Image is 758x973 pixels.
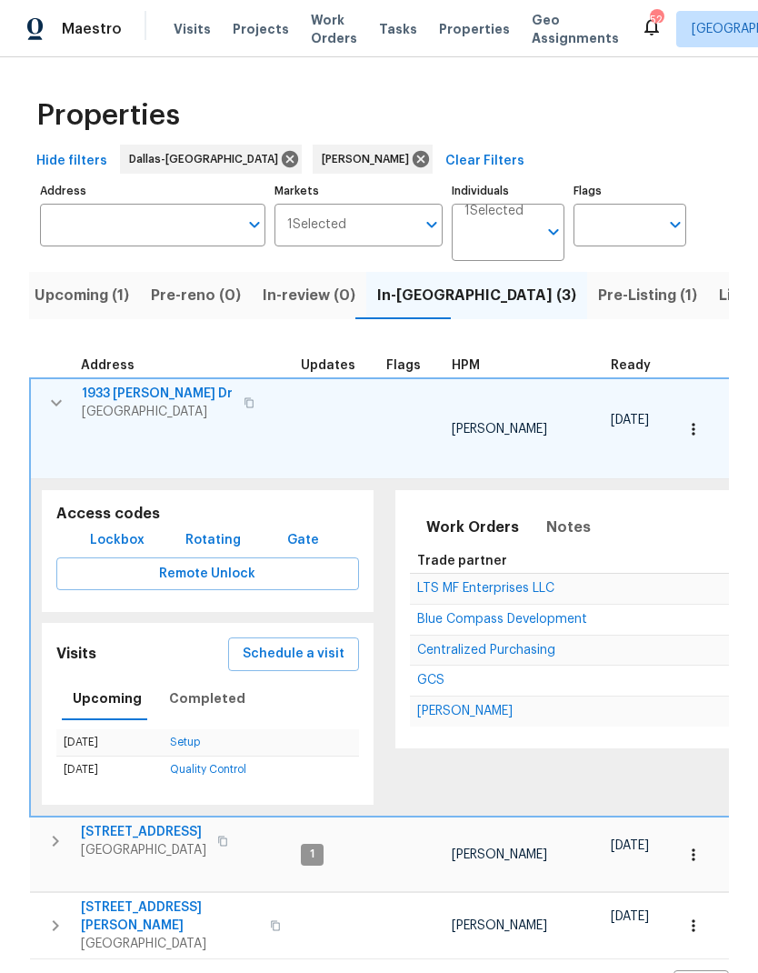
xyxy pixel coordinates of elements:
[56,645,96,664] h5: Visits
[90,529,145,552] span: Lockbox
[35,283,129,308] span: Upcoming (1)
[81,898,259,935] span: [STREET_ADDRESS][PERSON_NAME]
[611,839,649,852] span: [DATE]
[62,20,122,38] span: Maestro
[546,515,591,540] span: Notes
[322,150,416,168] span: [PERSON_NAME]
[663,212,688,237] button: Open
[71,563,344,586] span: Remote Unlock
[178,524,248,557] button: Rotating
[611,910,649,923] span: [DATE]
[452,423,547,436] span: [PERSON_NAME]
[417,706,513,717] a: [PERSON_NAME]
[611,359,651,372] span: Ready
[573,186,686,196] label: Flags
[417,675,444,686] a: GCS
[243,643,344,666] span: Schedule a visit
[129,150,285,168] span: Dallas-[GEOGRAPHIC_DATA]
[313,145,433,174] div: [PERSON_NAME]
[274,186,444,196] label: Markets
[417,582,554,595] span: LTS MF Enterprises LLC
[36,106,180,125] span: Properties
[169,687,245,710] span: Completed
[417,555,507,567] span: Trade partner
[242,212,267,237] button: Open
[81,841,206,859] span: [GEOGRAPHIC_DATA]
[287,217,346,233] span: 1 Selected
[301,359,355,372] span: Updates
[263,283,355,308] span: In-review (0)
[170,737,200,747] a: Setup
[282,529,325,552] span: Gate
[419,212,444,237] button: Open
[40,186,265,196] label: Address
[452,359,480,372] span: HPM
[56,557,359,591] button: Remote Unlock
[611,414,649,426] span: [DATE]
[81,359,135,372] span: Address
[439,20,510,38] span: Properties
[82,385,233,403] span: 1933 [PERSON_NAME] Dr
[598,283,697,308] span: Pre-Listing (1)
[650,11,663,29] div: 52
[29,145,115,178] button: Hide filters
[81,935,259,953] span: [GEOGRAPHIC_DATA]
[438,145,532,178] button: Clear Filters
[174,20,211,38] span: Visits
[445,150,524,173] span: Clear Filters
[452,186,564,196] label: Individuals
[379,23,417,35] span: Tasks
[56,505,359,524] h5: Access codes
[417,645,555,656] a: Centralized Purchasing
[452,919,547,932] span: [PERSON_NAME]
[56,729,163,757] td: [DATE]
[82,403,233,421] span: [GEOGRAPHIC_DATA]
[233,20,289,38] span: Projects
[377,283,576,308] span: In-[GEOGRAPHIC_DATA] (3)
[83,524,152,557] button: Lockbox
[56,757,163,784] td: [DATE]
[452,848,547,861] span: [PERSON_NAME]
[120,145,302,174] div: Dallas-[GEOGRAPHIC_DATA]
[311,11,357,47] span: Work Orders
[386,359,421,372] span: Flags
[274,524,333,557] button: Gate
[170,764,246,775] a: Quality Control
[426,515,519,540] span: Work Orders
[417,644,555,657] span: Centralized Purchasing
[36,150,107,173] span: Hide filters
[81,823,206,841] span: [STREET_ADDRESS]
[464,204,524,219] span: 1 Selected
[532,11,619,47] span: Geo Assignments
[541,219,566,245] button: Open
[417,614,587,625] a: Blue Compass Development
[73,687,142,710] span: Upcoming
[151,283,241,308] span: Pre-reno (0)
[303,847,322,862] span: 1
[417,613,587,626] span: Blue Compass Development
[417,674,444,687] span: GCS
[228,637,359,671] button: Schedule a visit
[417,705,513,717] span: [PERSON_NAME]
[611,359,667,372] div: Earliest renovation start date (first business day after COE or Checkout)
[417,583,554,594] a: LTS MF Enterprises LLC
[185,529,241,552] span: Rotating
